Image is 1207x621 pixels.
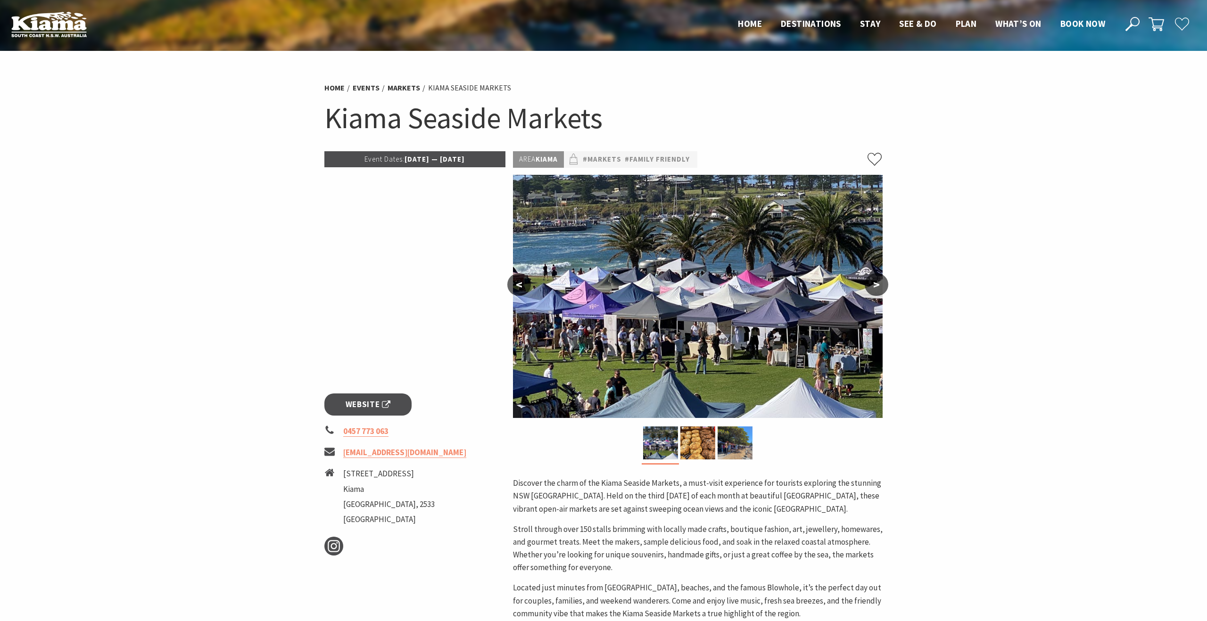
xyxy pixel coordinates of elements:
a: #Family Friendly [625,154,690,165]
li: Kiama [343,483,435,496]
a: Markets [388,83,420,93]
img: Market ptoduce [680,426,715,459]
a: Website [324,393,412,416]
span: Book now [1060,18,1105,29]
a: 0457 773 063 [343,426,389,437]
span: Area [519,155,536,163]
span: What’s On [995,18,1042,29]
a: Home [324,83,345,93]
span: Website [346,398,391,411]
p: Located just minutes from [GEOGRAPHIC_DATA], beaches, and the famous Blowhole, it’s the perfect d... [513,581,883,620]
span: Destinations [781,18,841,29]
a: #Markets [583,154,621,165]
li: [GEOGRAPHIC_DATA], 2533 [343,498,435,511]
p: Kiama [513,151,564,168]
img: Kiama Seaside Market [513,175,883,418]
span: Home [738,18,762,29]
li: [GEOGRAPHIC_DATA] [343,513,435,526]
button: > [865,273,888,296]
span: Event Dates: [364,155,405,163]
button: < [507,273,531,296]
p: Discover the charm of the Kiama Seaside Markets, a must-visit experience for tourists exploring t... [513,477,883,515]
li: [STREET_ADDRESS] [343,467,435,480]
a: [EMAIL_ADDRESS][DOMAIN_NAME] [343,447,466,458]
span: See & Do [899,18,936,29]
p: [DATE] — [DATE] [324,151,505,167]
span: Stay [860,18,881,29]
a: Events [353,83,380,93]
span: Plan [956,18,977,29]
img: Kiama Seaside Market [643,426,678,459]
img: Kiama Logo [11,11,87,37]
li: Kiama Seaside Markets [428,82,511,94]
h1: Kiama Seaside Markets [324,99,883,137]
p: Stroll through over 150 stalls brimming with locally made crafts, boutique fashion, art, jeweller... [513,523,883,574]
nav: Main Menu [728,16,1115,32]
img: market photo [718,426,752,459]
